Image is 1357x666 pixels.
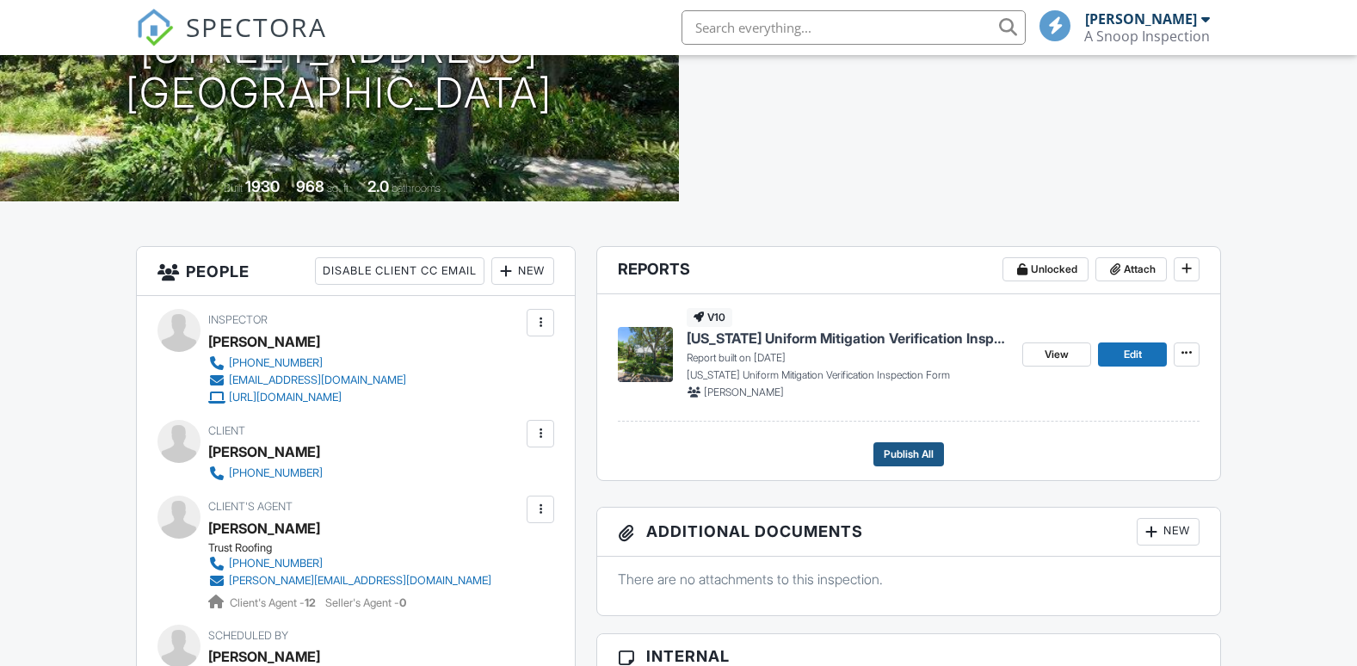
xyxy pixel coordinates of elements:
[208,372,406,389] a: [EMAIL_ADDRESS][DOMAIN_NAME]
[392,182,441,194] span: bathrooms
[1085,10,1197,28] div: [PERSON_NAME]
[296,177,324,195] div: 968
[229,557,323,570] div: [PHONE_NUMBER]
[136,23,327,59] a: SPECTORA
[597,508,1220,557] h3: Additional Documents
[136,9,174,46] img: The Best Home Inspection Software - Spectora
[229,356,323,370] div: [PHONE_NUMBER]
[208,313,268,326] span: Inspector
[229,574,491,588] div: [PERSON_NAME][EMAIL_ADDRESS][DOMAIN_NAME]
[229,373,406,387] div: [EMAIL_ADDRESS][DOMAIN_NAME]
[229,466,323,480] div: [PHONE_NUMBER]
[224,182,243,194] span: Built
[230,596,318,609] span: Client's Agent -
[618,570,1200,589] p: There are no attachments to this inspection.
[208,439,320,465] div: [PERSON_NAME]
[1084,28,1210,45] div: A Snoop Inspection
[208,515,320,541] a: [PERSON_NAME]
[208,572,491,589] a: [PERSON_NAME][EMAIL_ADDRESS][DOMAIN_NAME]
[491,257,554,285] div: New
[325,596,406,609] span: Seller's Agent -
[137,247,576,296] h3: People
[126,26,552,117] h1: [STREET_ADDRESS] [GEOGRAPHIC_DATA]
[208,555,491,572] a: [PHONE_NUMBER]
[208,355,406,372] a: [PHONE_NUMBER]
[367,177,389,195] div: 2.0
[208,424,245,437] span: Client
[245,177,280,195] div: 1930
[305,596,316,609] strong: 12
[208,329,320,355] div: [PERSON_NAME]
[208,389,406,406] a: [URL][DOMAIN_NAME]
[208,541,505,555] div: Trust Roofing
[315,257,484,285] div: Disable Client CC Email
[208,465,323,482] a: [PHONE_NUMBER]
[1137,518,1200,546] div: New
[208,629,288,642] span: Scheduled By
[399,596,406,609] strong: 0
[229,391,342,404] div: [URL][DOMAIN_NAME]
[682,10,1026,45] input: Search everything...
[186,9,327,45] span: SPECTORA
[327,182,351,194] span: sq. ft.
[208,500,293,513] span: Client's Agent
